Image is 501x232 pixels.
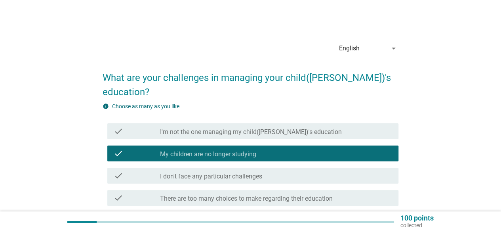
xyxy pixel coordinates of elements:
[112,103,179,109] label: Choose as many as you like
[400,215,434,222] p: 100 points
[114,149,123,158] i: check
[103,103,109,109] i: info
[114,193,123,203] i: check
[160,150,256,158] label: My children are no longer studying
[103,63,398,99] h2: What are your challenges in managing your child([PERSON_NAME])'s education?
[114,127,123,136] i: check
[114,171,123,180] i: check
[160,128,342,136] label: I'm not the one managing my child([PERSON_NAME])'s education
[160,195,333,203] label: There are too many choices to make regarding their education
[400,222,434,229] p: collected
[160,173,262,180] label: I don't face any particular challenges
[389,44,398,53] i: arrow_drop_down
[339,45,360,52] div: English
